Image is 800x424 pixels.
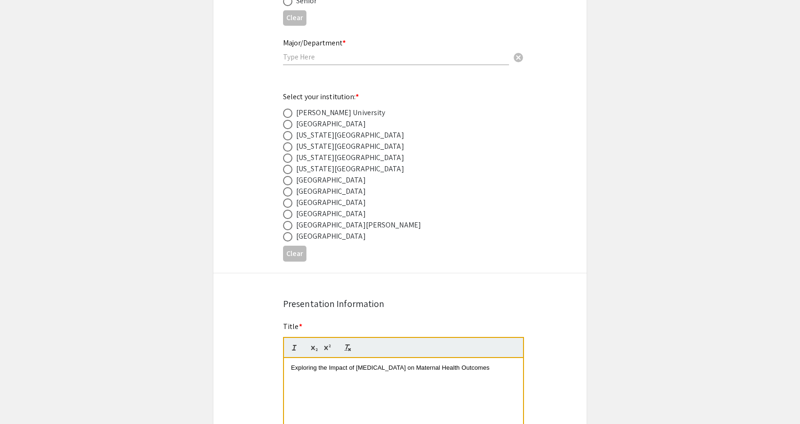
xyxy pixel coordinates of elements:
[296,107,385,118] div: [PERSON_NAME] University
[283,10,306,26] button: Clear
[291,364,489,371] span: Exploring the Impact of [MEDICAL_DATA] on Maternal Health Outcomes
[296,130,404,141] div: [US_STATE][GEOGRAPHIC_DATA]
[296,141,404,152] div: [US_STATE][GEOGRAPHIC_DATA]
[509,47,528,66] button: Clear
[296,175,366,186] div: [GEOGRAPHIC_DATA]
[283,322,302,331] mat-label: Title
[296,118,366,130] div: [GEOGRAPHIC_DATA]
[296,163,404,175] div: [US_STATE][GEOGRAPHIC_DATA]
[296,219,421,231] div: [GEOGRAPHIC_DATA][PERSON_NAME]
[296,208,366,219] div: [GEOGRAPHIC_DATA]
[7,382,40,417] iframe: Chat
[283,92,359,102] mat-label: Select your institution:
[283,246,306,261] button: Clear
[513,52,524,63] span: cancel
[283,52,509,62] input: Type Here
[296,186,366,197] div: [GEOGRAPHIC_DATA]
[296,231,366,242] div: [GEOGRAPHIC_DATA]
[296,197,366,208] div: [GEOGRAPHIC_DATA]
[283,297,517,311] div: Presentation Information
[296,152,404,163] div: [US_STATE][GEOGRAPHIC_DATA]
[283,38,346,48] mat-label: Major/Department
